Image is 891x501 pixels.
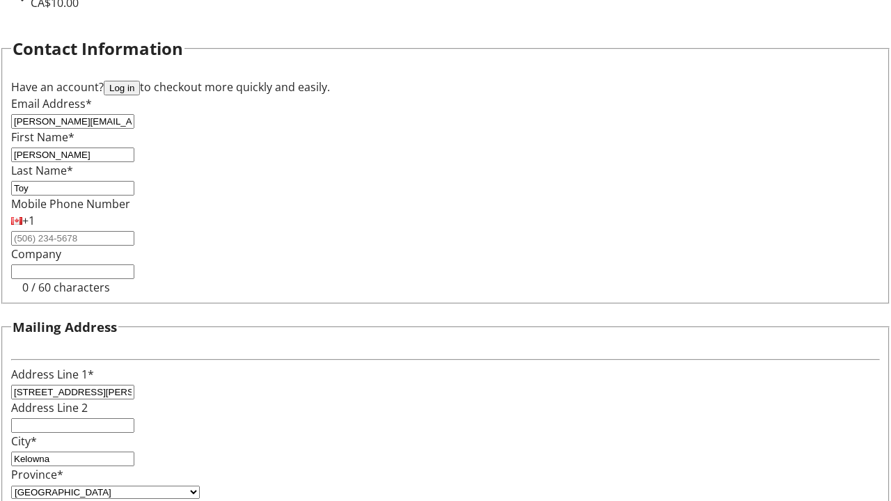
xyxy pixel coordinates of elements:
h2: Contact Information [13,36,183,61]
label: First Name* [11,129,74,145]
input: City [11,452,134,466]
label: Last Name* [11,163,73,178]
input: Address [11,385,134,399]
label: Address Line 1* [11,367,94,382]
tr-character-limit: 0 / 60 characters [22,280,110,295]
label: Province* [11,467,63,482]
label: Email Address* [11,96,92,111]
label: Address Line 2 [11,400,88,415]
label: City* [11,434,37,449]
input: (506) 234-5678 [11,231,134,246]
div: Have an account? to checkout more quickly and easily. [11,79,880,95]
label: Company [11,246,61,262]
label: Mobile Phone Number [11,196,130,212]
h3: Mailing Address [13,317,117,337]
button: Log in [104,81,140,95]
